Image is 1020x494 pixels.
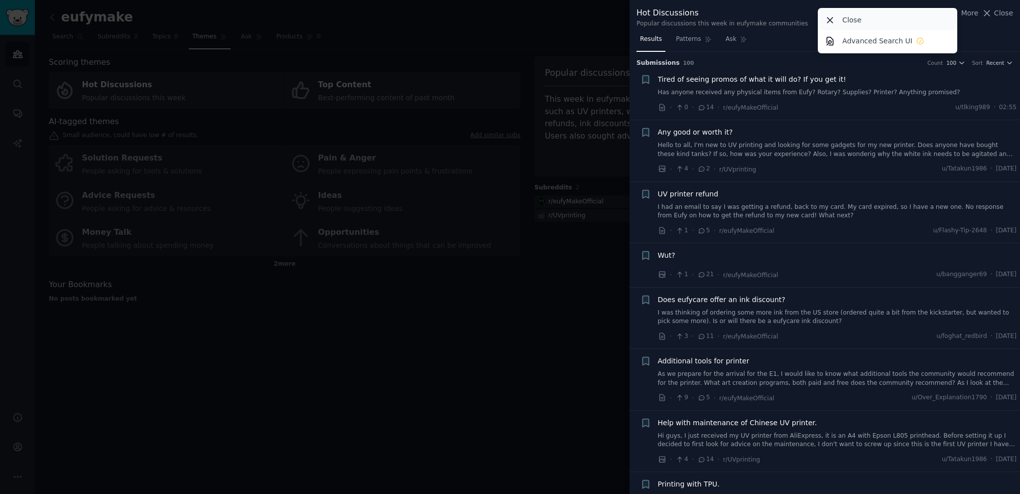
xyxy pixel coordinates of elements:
[996,393,1017,402] span: [DATE]
[670,331,672,341] span: ·
[697,332,714,341] span: 11
[692,393,694,403] span: ·
[672,31,715,52] a: Patterns
[933,226,987,235] span: u/Flashy-Tip-2648
[842,36,912,46] p: Advanced Search UI
[717,270,719,280] span: ·
[972,59,983,66] div: Sort
[723,272,778,279] span: r/eufyMakeOfficial
[820,30,956,51] a: Advanced Search UI
[996,165,1017,173] span: [DATE]
[658,370,1017,387] a: As we prepare for the arrival for the E1, I would like to know what additional tools the communit...
[996,270,1017,279] span: [DATE]
[697,455,714,464] span: 14
[675,332,688,341] span: 3
[714,164,716,174] span: ·
[697,226,710,235] span: 5
[991,165,993,173] span: ·
[692,331,694,341] span: ·
[637,31,665,52] a: Results
[675,270,688,279] span: 1
[658,88,1017,97] a: Has anyone received any physical items from Eufy? Rotary? Supplies? Printer? Anything promised?
[697,393,710,402] span: 5
[719,166,756,173] span: r/UVprinting
[670,225,672,236] span: ·
[675,226,688,235] span: 1
[991,226,993,235] span: ·
[991,270,993,279] span: ·
[637,59,680,68] span: Submission s
[912,393,987,402] span: u/Over_Explanation1790
[658,74,846,85] a: Tired of seeing promos of what it will do? If you get it!
[670,164,672,174] span: ·
[723,104,778,111] span: r/eufyMakeOfficial
[942,165,987,173] span: u/Tatakun1986
[842,15,861,25] p: Close
[996,455,1017,464] span: [DATE]
[936,332,987,341] span: u/foghat_redbird
[996,332,1017,341] span: [DATE]
[951,8,979,18] button: More
[637,19,808,28] div: Popular discussions this week in eufymake communities
[991,455,993,464] span: ·
[986,59,1013,66] button: Recent
[717,454,719,465] span: ·
[936,270,987,279] span: u/bangganger69
[999,103,1017,112] span: 02:55
[946,59,956,66] span: 100
[658,309,1017,326] a: I was thinking of ordering some more ink from the US store (ordered quite a bit from the kickstar...
[670,393,672,403] span: ·
[658,250,675,261] a: Wut?
[722,31,751,52] a: Ask
[692,164,694,174] span: ·
[982,8,1013,18] button: Close
[675,393,688,402] span: 9
[697,103,714,112] span: 14
[714,393,716,403] span: ·
[714,225,716,236] span: ·
[697,165,710,173] span: 2
[946,59,965,66] button: 100
[996,226,1017,235] span: [DATE]
[670,102,672,113] span: ·
[675,103,688,112] span: 0
[658,356,750,366] a: Additional tools for printer
[658,203,1017,220] a: I had an email to say I was getting a refund, back to my card. My card expired, so I have a new o...
[994,8,1013,18] span: Close
[927,59,943,66] div: Count
[670,454,672,465] span: ·
[658,295,785,305] span: Does eufycare offer an ink discount?
[658,418,817,428] a: Help with maintenance of Chinese UV printer.
[683,60,694,66] span: 100
[692,454,694,465] span: ·
[640,35,662,44] span: Results
[955,103,990,112] span: u/tlking989
[658,479,720,490] a: Printing with TPU.
[994,103,996,112] span: ·
[986,59,1004,66] span: Recent
[658,189,719,199] a: UV printer refund
[942,455,987,464] span: u/Tatakun1986
[697,270,714,279] span: 21
[991,332,993,341] span: ·
[719,227,774,234] span: r/eufyMakeOfficial
[692,270,694,280] span: ·
[719,395,774,402] span: r/eufyMakeOfficial
[692,225,694,236] span: ·
[991,393,993,402] span: ·
[637,7,808,19] div: Hot Discussions
[658,127,733,138] a: Any good or worth it?
[670,270,672,280] span: ·
[723,333,778,340] span: r/eufyMakeOfficial
[658,141,1017,159] a: Hello to all, I'm new to UV printing and looking for some gadgets for my new printer. Does anyone...
[723,456,760,463] span: r/UVprinting
[676,35,701,44] span: Patterns
[717,102,719,113] span: ·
